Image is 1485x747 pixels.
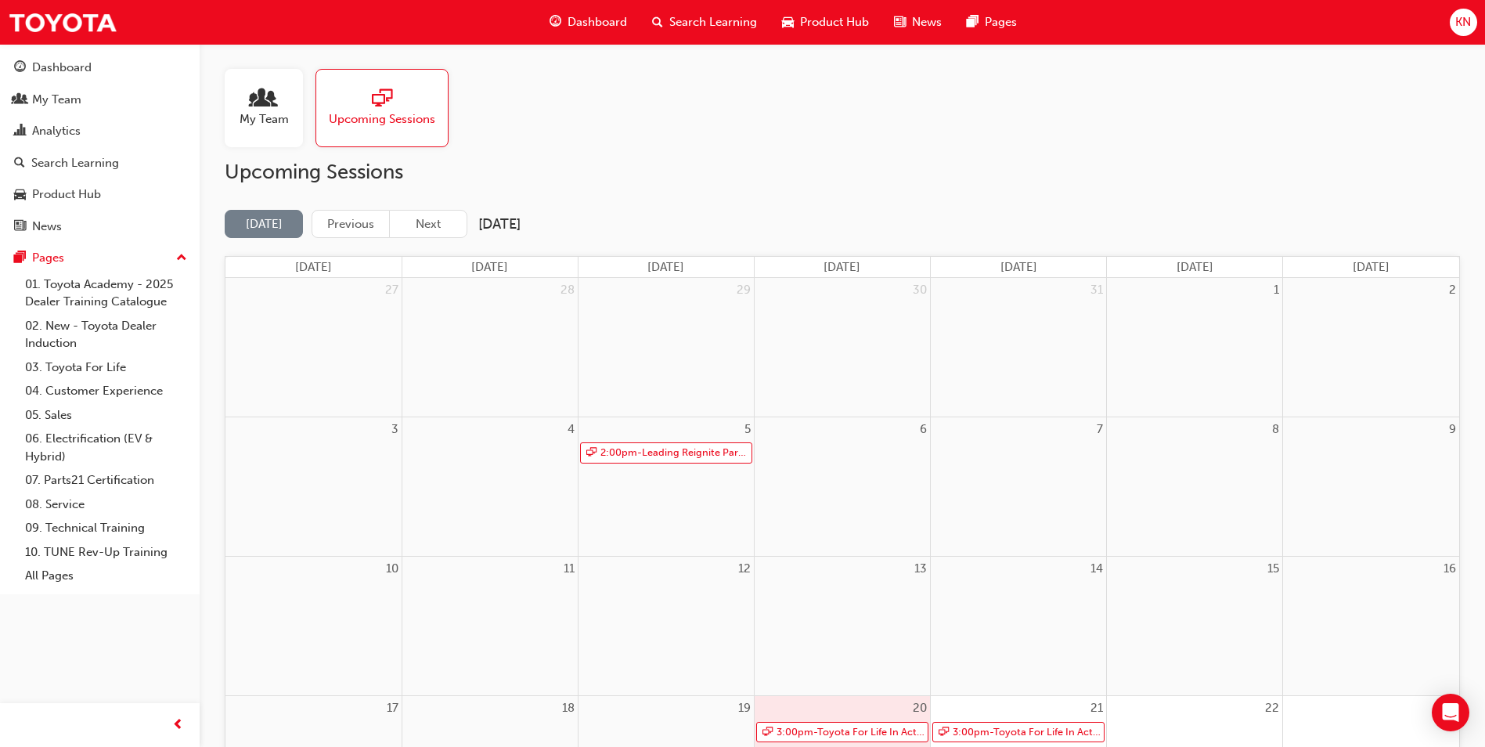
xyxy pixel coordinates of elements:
a: August 19, 2025 [735,696,754,720]
button: Next [389,210,467,239]
a: August 4, 2025 [564,417,578,442]
a: Upcoming Sessions [315,69,461,147]
a: News [6,212,193,241]
a: August 17, 2025 [384,696,402,720]
img: Trak [8,5,117,40]
td: August 3, 2025 [225,417,402,556]
span: sessionType_ONLINE_URL-icon [586,443,597,463]
td: August 6, 2025 [754,417,930,556]
a: August 11, 2025 [560,557,578,581]
a: 04. Customer Experience [19,379,193,403]
a: Thursday [997,257,1040,278]
a: search-iconSearch Learning [640,6,770,38]
td: August 12, 2025 [578,556,754,695]
a: pages-iconPages [954,6,1029,38]
a: Search Learning [6,149,193,178]
span: KN [1455,13,1471,31]
a: 02. New - Toyota Dealer Induction [19,314,193,355]
span: [DATE] [295,260,332,274]
a: 06. Electrification (EV & Hybrid) [19,427,193,468]
a: 08. Service [19,493,193,517]
span: guage-icon [14,61,26,75]
span: [DATE] [1177,260,1213,274]
a: August 10, 2025 [383,557,402,581]
button: DashboardMy TeamAnalyticsSearch LearningProduct HubNews [6,50,193,244]
span: 2:00pm - Leading Reignite Part 2 - Virtual Classroom [600,443,749,463]
td: August 9, 2025 [1283,417,1459,556]
button: Pages [6,244,193,272]
a: Monday [468,257,511,278]
span: Dashboard [568,13,627,31]
a: August 14, 2025 [1087,557,1106,581]
td: August 16, 2025 [1283,556,1459,695]
a: August 22, 2025 [1262,696,1282,720]
span: [DATE] [1000,260,1037,274]
div: Product Hub [32,186,101,204]
a: My Team [225,69,315,147]
a: August 21, 2025 [1087,696,1106,720]
a: Saturday [1350,257,1393,278]
td: August 15, 2025 [1107,556,1283,695]
span: Search Learning [669,13,757,31]
a: Wednesday [820,257,863,278]
a: August 5, 2025 [741,417,754,442]
a: Sunday [292,257,335,278]
a: 01. Toyota Academy - 2025 Dealer Training Catalogue [19,272,193,314]
a: 09. Technical Training [19,516,193,540]
a: July 29, 2025 [733,278,754,302]
span: people-icon [14,93,26,107]
td: August 8, 2025 [1107,417,1283,556]
td: August 4, 2025 [402,417,578,556]
span: News [912,13,942,31]
a: 05. Sales [19,403,193,428]
div: News [32,218,62,236]
a: All Pages [19,564,193,588]
a: 07. Parts21 Certification [19,468,193,493]
span: [DATE] [471,260,508,274]
a: August 15, 2025 [1264,557,1282,581]
span: search-icon [652,13,663,32]
a: August 7, 2025 [1094,417,1106,442]
td: August 10, 2025 [225,556,402,695]
span: news-icon [894,13,906,32]
a: car-iconProduct Hub [770,6,881,38]
span: [DATE] [647,260,684,274]
a: August 20, 2025 [910,696,930,720]
span: chart-icon [14,125,26,139]
div: Analytics [32,122,81,140]
td: July 30, 2025 [754,278,930,417]
a: July 28, 2025 [557,278,578,302]
span: sessionType_ONLINE_URL-icon [372,88,392,110]
td: July 28, 2025 [402,278,578,417]
td: July 29, 2025 [578,278,754,417]
span: news-icon [14,220,26,234]
button: [DATE] [225,210,303,239]
span: pages-icon [967,13,979,32]
div: My Team [32,91,81,109]
a: August 1, 2025 [1271,278,1282,302]
a: 10. TUNE Rev-Up Training [19,540,193,565]
td: August 2, 2025 [1283,278,1459,417]
span: Product Hub [800,13,869,31]
span: pages-icon [14,251,26,265]
span: car-icon [14,188,26,202]
button: Previous [312,210,390,239]
a: news-iconNews [881,6,954,38]
a: August 6, 2025 [917,417,930,442]
a: August 16, 2025 [1440,557,1459,581]
a: August 3, 2025 [388,417,402,442]
td: July 31, 2025 [931,278,1107,417]
span: people-icon [254,88,274,110]
a: July 31, 2025 [1087,278,1106,302]
a: July 30, 2025 [910,278,930,302]
span: sessionType_ONLINE_URL-icon [762,723,773,742]
td: August 11, 2025 [402,556,578,695]
span: sessionType_ONLINE_URL-icon [939,723,949,742]
div: Search Learning [31,154,119,172]
a: August 12, 2025 [735,557,754,581]
a: Analytics [6,117,193,146]
span: up-icon [176,248,187,269]
td: August 7, 2025 [931,417,1107,556]
span: car-icon [782,13,794,32]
